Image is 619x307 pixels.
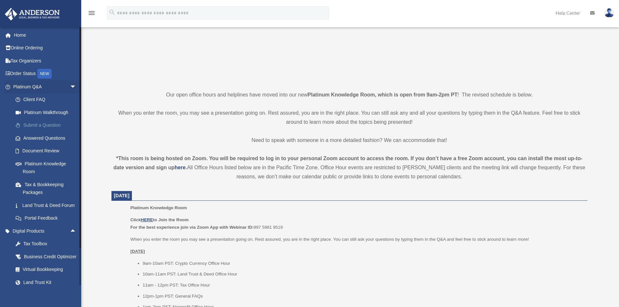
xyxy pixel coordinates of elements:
div: All Office Hours listed below are in the Pacific Time Zone. Office Hour events are restricted to ... [111,154,587,181]
a: Client FAQ [9,93,86,106]
p: Our open office hours and helplines have moved into our new ! The revised schedule is below. [111,90,587,99]
a: Tax & Bookkeeping Packages [9,178,86,199]
img: Anderson Advisors Platinum Portal [3,8,62,20]
u: [DATE] [130,249,145,254]
a: Virtual Bookkeeping [9,263,86,276]
a: Answered Questions [9,132,86,145]
b: Click to Join the Room [130,217,188,222]
strong: *This room is being hosted on Zoom. You will be required to log in to your personal Zoom account ... [113,156,583,170]
div: Tax Toolbox [23,240,78,248]
a: Order StatusNEW [5,67,86,81]
div: Land Trust Kit [23,278,78,287]
a: HERE [141,217,153,222]
li: 12pm-1pm PST: General FAQs [143,292,583,300]
a: Online Ordering [5,42,86,55]
span: [DATE] [114,193,130,198]
a: Portal Feedback [9,212,86,225]
strong: Platinum Knowledge Room, which is open from 9am-2pm PT [308,92,458,97]
li: 10am-11am PST: Land Trust & Deed Office Hour [143,270,583,278]
i: search [109,9,116,16]
p: When you enter the room, you may see a presentation going on. Rest assured, you are in the right ... [111,109,587,127]
p: Need to speak with someone in a more detailed fashion? We can accommodate that! [111,136,587,145]
div: NEW [37,69,52,79]
span: arrow_drop_down [70,80,83,94]
img: User Pic [604,8,614,18]
div: Business Credit Optimizer [23,253,78,261]
a: Land Trust & Deed Forum [9,199,86,212]
a: Digital Productsarrow_drop_up [5,224,86,237]
a: Business Credit Optimizer [9,250,86,263]
a: menu [88,11,96,17]
p: 997 5981 9519 [130,216,583,231]
a: Platinum Walkthrough [9,106,86,119]
li: 9am-10am PST: Crypto Currency Office Hour [143,260,583,267]
span: arrow_drop_up [70,224,83,238]
a: Tax Toolbox [9,237,86,250]
a: Platinum Knowledge Room [9,157,83,178]
a: Land Trust Kit [9,276,86,289]
a: Tax Organizers [5,54,86,67]
a: Submit a Question [9,119,86,132]
a: here [174,165,186,170]
a: Home [5,29,86,42]
b: For the best experience join via Zoom App with Webinar ID: [130,225,253,230]
i: menu [88,9,96,17]
li: 11am - 12pm PST: Tax Office Hour [143,281,583,289]
a: Platinum Q&Aarrow_drop_down [5,80,86,93]
a: Document Review [9,145,86,158]
div: Virtual Bookkeeping [23,265,78,274]
p: When you enter the room you may see a presentation going on. Rest assured, you are in the right p... [130,236,583,243]
strong: . [186,165,187,170]
span: Platinum Knowledge Room [130,205,187,210]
